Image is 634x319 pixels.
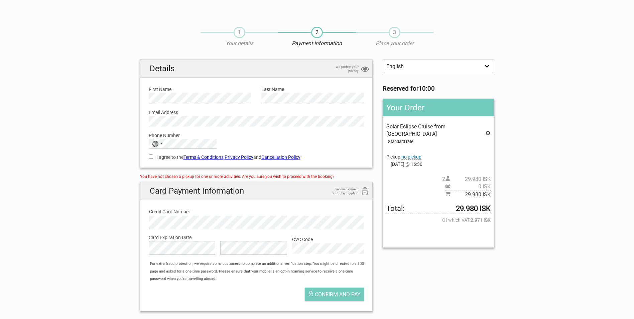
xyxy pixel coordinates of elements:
[386,161,490,168] span: [DATE] @ 16:30
[386,205,490,213] span: Total to be paid
[445,183,491,190] span: Pickup price
[383,85,494,92] h3: Reserved for
[388,138,490,145] div: Standard rate
[325,65,359,73] span: we protect your privacy
[471,216,491,224] strong: 2.971 ISK
[456,205,491,212] strong: 29.980 ISK
[225,154,253,160] a: Privacy Policy
[356,40,433,47] p: Place your order
[401,154,421,160] span: Change pickup place
[201,40,278,47] p: Your details
[234,27,245,38] span: 1
[149,208,364,215] label: Credit Card Number
[361,187,369,196] i: 256bit encryption
[451,176,491,183] span: 29.980 ISK
[386,123,446,137] span: Solar Eclipse Cruise from [GEOGRAPHIC_DATA]
[140,60,373,78] h2: Details
[261,154,300,160] a: Cancellation Policy
[389,27,400,38] span: 3
[183,154,224,160] a: Terms & Conditions
[386,154,421,160] span: Pickup:
[147,260,372,283] div: For extra fraud protection, we require some customers to complete an additional verification step...
[445,191,491,198] span: Subtotal
[261,86,364,93] label: Last Name
[315,291,361,298] span: Confirm and pay
[149,109,364,116] label: Email Address
[325,187,359,195] span: secure payment 256bit encryption
[140,173,373,180] div: You have not chosen a pickup for one or more activities. Are you sure you wish to proceed with th...
[292,236,364,243] label: CVC Code
[451,183,491,190] span: 0 ISK
[149,234,364,241] label: Card Expiration Date
[140,182,373,200] h2: Card Payment Information
[361,65,369,74] i: privacy protection
[451,191,491,198] span: 29.980 ISK
[149,86,251,93] label: First Name
[418,85,435,92] strong: 10:00
[149,153,364,161] label: I agree to the , and
[442,176,491,183] span: 2 person(s)
[149,139,166,148] button: Selected country
[311,27,323,38] span: 2
[278,40,356,47] p: Payment Information
[305,288,364,301] button: Confirm and pay
[383,99,494,116] h2: Your Order
[149,132,364,139] label: Phone Number
[386,216,490,224] span: Of which VAT:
